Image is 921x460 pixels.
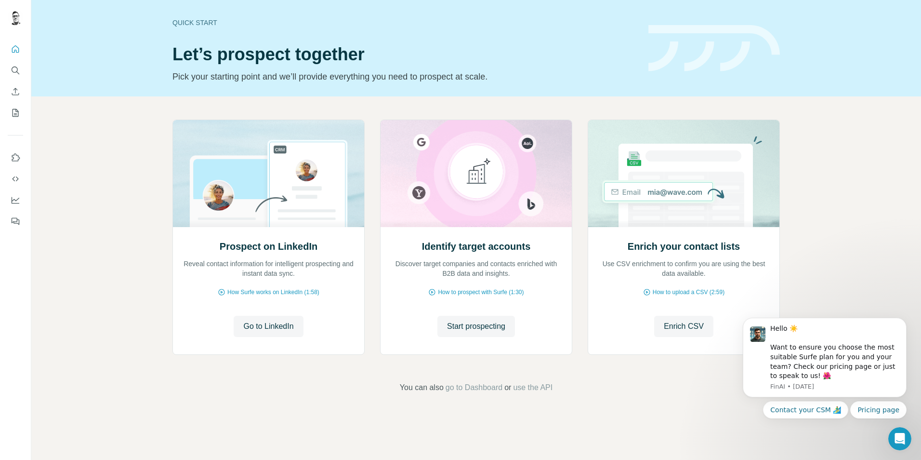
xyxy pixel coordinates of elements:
[446,382,502,393] button: go to Dashboard
[172,45,637,64] h1: Let’s prospect together
[172,18,637,27] div: Quick start
[888,427,911,450] iframe: Intercom live chat
[8,104,23,122] button: My lists
[648,25,780,72] img: banner
[8,41,23,58] button: Quick start
[8,170,23,188] button: Use Surfe API
[183,259,355,278] p: Reveal contact information for intelligent prospecting and instant data sync.
[234,316,303,337] button: Go to LinkedIn
[504,382,511,393] span: or
[8,10,23,25] img: Avatar
[422,240,531,253] h2: Identify target accounts
[437,316,515,337] button: Start prospecting
[438,288,524,297] span: How to prospect with Surfe (1:30)
[8,83,23,100] button: Enrich CSV
[172,120,365,227] img: Prospect on LinkedIn
[172,70,637,83] p: Pick your starting point and we’ll provide everything you need to prospect at scale.
[728,286,921,434] iframe: Intercom notifications message
[653,288,724,297] span: How to upload a CSV (2:59)
[8,213,23,230] button: Feedback
[390,259,562,278] p: Discover target companies and contacts enriched with B2B data and insights.
[8,191,23,209] button: Dashboard
[8,62,23,79] button: Search
[243,321,293,332] span: Go to LinkedIn
[8,149,23,166] button: Use Surfe on LinkedIn
[588,120,780,227] img: Enrich your contact lists
[628,240,740,253] h2: Enrich your contact lists
[654,316,713,337] button: Enrich CSV
[513,382,553,393] button: use the API
[447,321,505,332] span: Start prospecting
[400,382,444,393] span: You can also
[220,240,317,253] h2: Prospect on LinkedIn
[380,120,572,227] img: Identify target accounts
[664,321,704,332] span: Enrich CSV
[598,259,770,278] p: Use CSV enrichment to confirm you are using the best data available.
[227,288,319,297] span: How Surfe works on LinkedIn (1:58)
